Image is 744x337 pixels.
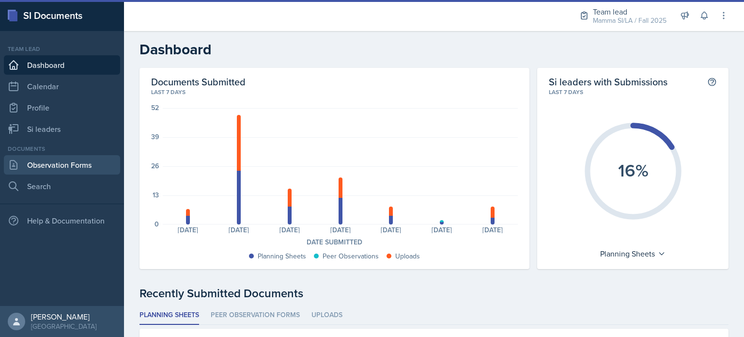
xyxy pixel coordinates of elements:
div: [DATE] [366,226,417,233]
h2: Si leaders with Submissions [549,76,667,88]
div: Last 7 days [151,88,518,96]
div: [DATE] [264,226,315,233]
div: 13 [153,192,159,198]
h2: Dashboard [139,41,728,58]
div: [DATE] [163,226,214,233]
li: Peer Observation Forms [211,306,300,325]
a: Observation Forms [4,155,120,175]
a: Profile [4,98,120,117]
div: [DATE] [315,226,366,233]
li: Planning Sheets [139,306,199,325]
div: [DATE] [214,226,264,233]
a: Calendar [4,77,120,96]
div: [DATE] [467,226,518,233]
div: [DATE] [417,226,467,233]
div: Team lead [4,45,120,53]
div: Recently Submitted Documents [139,285,728,302]
div: 52 [151,104,159,111]
div: Date Submitted [151,237,518,247]
div: Planning Sheets [258,251,306,261]
a: Search [4,177,120,196]
div: Help & Documentation [4,211,120,230]
div: Documents [4,144,120,153]
div: [GEOGRAPHIC_DATA] [31,321,96,331]
div: Peer Observations [323,251,379,261]
div: 0 [155,221,159,227]
div: 26 [151,162,159,169]
div: Team lead [593,6,666,17]
text: 16% [618,158,648,183]
a: Dashboard [4,55,120,75]
div: Planning Sheets [595,246,670,261]
div: [PERSON_NAME] [31,312,96,321]
li: Uploads [311,306,342,325]
h2: Documents Submitted [151,76,518,88]
div: 39 [151,133,159,140]
a: Si leaders [4,119,120,139]
div: Mamma SI/LA / Fall 2025 [593,16,666,26]
div: Last 7 days [549,88,717,96]
div: Uploads [395,251,420,261]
